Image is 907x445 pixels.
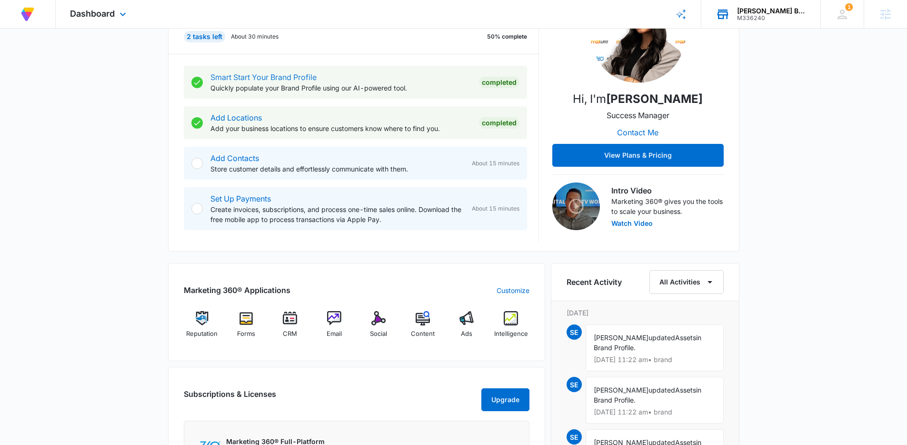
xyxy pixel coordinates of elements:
[567,308,724,318] p: [DATE]
[494,329,528,339] span: Intelligence
[360,311,397,345] a: Social
[228,311,264,345] a: Forms
[606,92,703,106] strong: [PERSON_NAME]
[493,311,529,345] a: Intelligence
[210,123,471,133] p: Add your business locations to ensure customers know where to find you.
[608,121,668,144] button: Contact Me
[327,329,342,339] span: Email
[648,334,675,342] span: updated
[594,409,716,415] p: [DATE] 11:22 am • brand
[461,329,472,339] span: Ads
[573,91,703,108] p: Hi, I'm
[675,386,696,394] span: Assets
[552,182,600,230] img: Intro Video
[231,32,279,41] p: About 30 minutes
[567,276,622,288] h6: Recent Activity
[845,3,853,11] div: notifications count
[479,77,519,88] div: Completed
[184,311,220,345] a: Reputation
[611,220,653,227] button: Watch Video
[472,204,519,213] span: About 15 minutes
[210,153,259,163] a: Add Contacts
[481,388,529,411] button: Upgrade
[184,31,225,42] div: 2 tasks left
[411,329,435,339] span: Content
[184,284,290,296] h2: Marketing 360® Applications
[19,6,36,23] img: Volusion
[737,15,807,21] div: account id
[472,159,519,168] span: About 15 minutes
[675,334,696,342] span: Assets
[210,164,464,174] p: Store customer details and effortlessly communicate with them.
[316,311,353,345] a: Email
[594,386,648,394] span: [PERSON_NAME]
[737,7,807,15] div: account name
[449,311,485,345] a: Ads
[186,329,218,339] span: Reputation
[611,185,724,196] h3: Intro Video
[283,329,297,339] span: CRM
[607,110,669,121] p: Success Manager
[567,429,582,445] span: SE
[210,113,262,122] a: Add Locations
[370,329,387,339] span: Social
[594,356,716,363] p: [DATE] 11:22 am • brand
[648,386,675,394] span: updated
[845,3,853,11] span: 1
[70,9,115,19] span: Dashboard
[497,285,529,295] a: Customize
[210,72,317,82] a: Smart Start Your Brand Profile
[404,311,441,345] a: Content
[567,377,582,392] span: SE
[210,194,271,203] a: Set Up Payments
[210,204,464,224] p: Create invoices, subscriptions, and process one-time sales online. Download the free mobile app t...
[649,270,724,294] button: All Activities
[272,311,309,345] a: CRM
[184,388,276,407] h2: Subscriptions & Licenses
[237,329,255,339] span: Forms
[552,144,724,167] button: View Plans & Pricing
[611,196,724,216] p: Marketing 360® gives you the tools to scale your business.
[567,324,582,340] span: SE
[594,334,648,342] span: [PERSON_NAME]
[487,32,527,41] p: 50% complete
[479,117,519,129] div: Completed
[210,83,471,93] p: Quickly populate your Brand Profile using our AI-powered tool.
